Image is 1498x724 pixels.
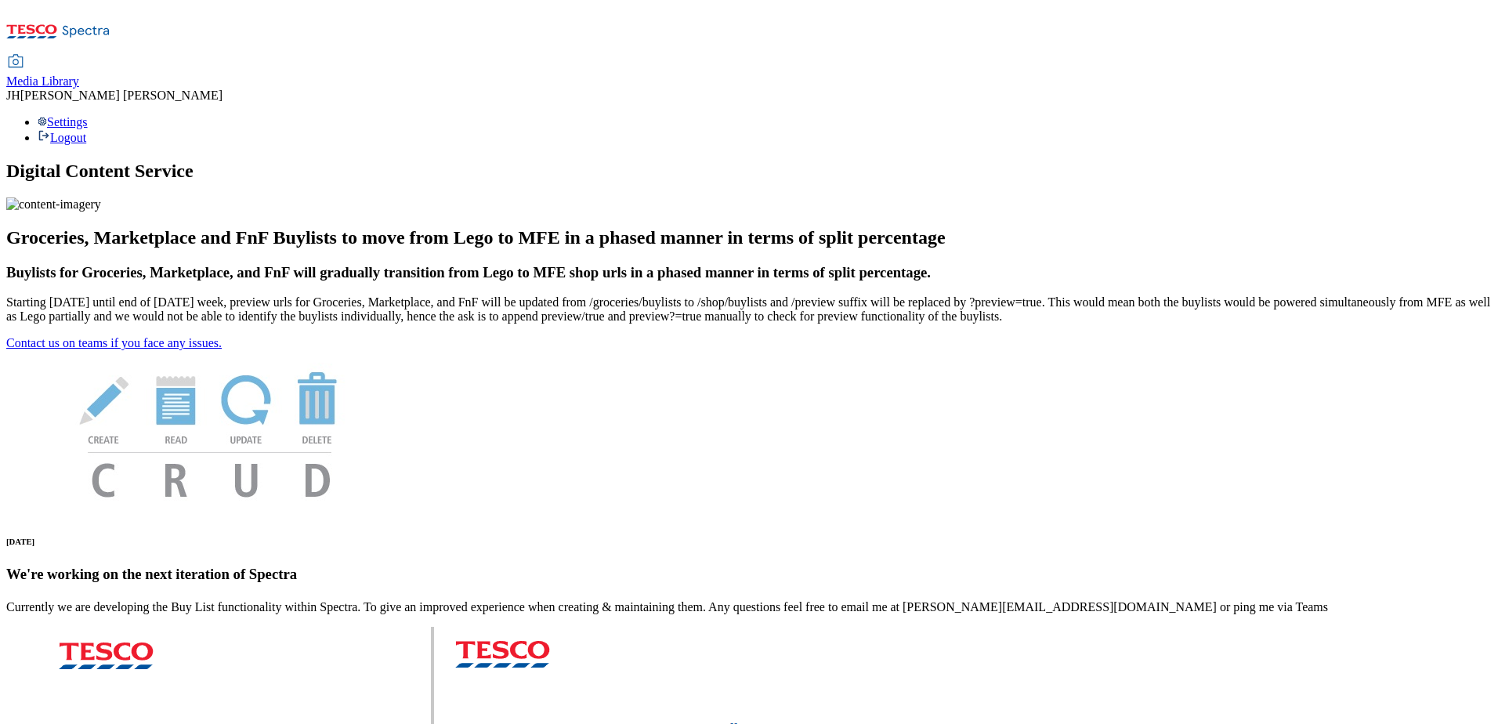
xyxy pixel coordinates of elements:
h2: Groceries, Marketplace and FnF Buylists to move from Lego to MFE in a phased manner in terms of s... [6,227,1492,248]
p: Starting [DATE] until end of [DATE] week, preview urls for Groceries, Marketplace, and FnF will b... [6,295,1492,324]
span: [PERSON_NAME] [PERSON_NAME] [20,89,223,102]
a: Settings [38,115,88,129]
span: Media Library [6,74,79,88]
p: Currently we are developing the Buy List functionality within Spectra. To give an improved experi... [6,600,1492,614]
h1: Digital Content Service [6,161,1492,182]
span: JH [6,89,20,102]
img: News Image [6,350,414,514]
a: Media Library [6,56,79,89]
h6: [DATE] [6,537,1492,546]
a: Contact us on teams if you face any issues. [6,336,222,349]
h3: We're working on the next iteration of Spectra [6,566,1492,583]
h3: Buylists for Groceries, Marketplace, and FnF will gradually transition from Lego to MFE shop urls... [6,264,1492,281]
a: Logout [38,131,86,144]
img: content-imagery [6,197,101,212]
